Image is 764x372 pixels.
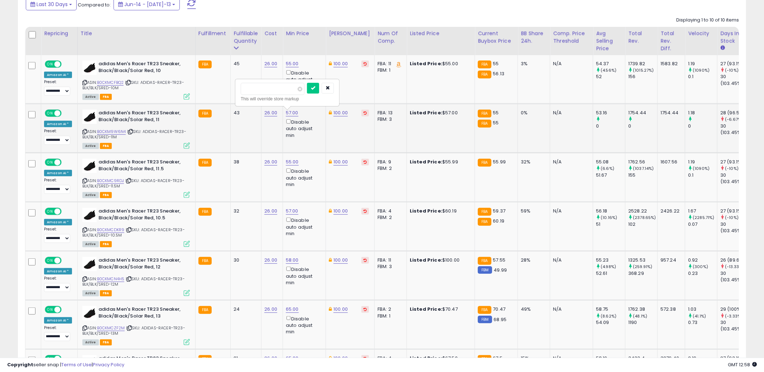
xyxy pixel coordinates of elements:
[478,110,491,118] small: FBA
[44,30,75,37] div: Repricing
[596,208,625,214] div: 56.18
[410,257,442,263] b: Listed Price:
[82,339,99,345] span: All listings currently available for purchase on Amazon
[378,159,401,165] div: FBA: 9
[720,30,746,45] div: Days In Stock
[728,361,757,368] span: 2025-08-14 12:58 GMT
[82,290,99,296] span: All listings currently available for purchase on Amazon
[7,361,33,368] strong: Copyright
[44,325,72,342] div: Preset:
[596,319,625,326] div: 54.09
[378,257,401,263] div: FBA: 11
[410,159,469,165] div: $55.99
[410,208,469,214] div: $60.19
[601,215,617,220] small: (10.16%)
[720,319,749,332] div: 30 (103.45%)
[493,158,506,165] span: 55.99
[82,208,97,222] img: 31kOg4KIlRL._SL40_.jpg
[493,218,505,224] span: 60.19
[378,313,401,319] div: FBM: 1
[410,306,442,313] b: Listed Price:
[44,170,72,176] div: Amazon AI *
[97,227,125,233] a: B0CKMCDKR9
[333,60,348,67] a: 100.00
[596,110,625,116] div: 53.16
[286,216,320,237] div: Disable auto adjust min
[286,306,299,313] a: 65.00
[378,165,401,172] div: FBM: 2
[493,257,506,263] span: 57.55
[44,276,72,292] div: Preset:
[378,67,401,73] div: FBM: 1
[478,266,492,274] small: FBM
[688,159,717,165] div: 1.19
[333,109,348,116] a: 100.00
[82,325,185,336] span: | SKU: ADIDAS-RACER-TR23-BLK/BLK/SRED-13M
[725,215,739,220] small: (-10%)
[478,159,491,167] small: FBA
[410,306,469,313] div: $70.47
[100,94,112,100] span: FBA
[44,317,72,324] div: Amazon AI *
[553,30,590,45] div: Comp. Price Threshold
[628,306,657,313] div: 1762.38
[633,215,656,220] small: (2378.65%)
[693,67,710,73] small: (1090%)
[82,110,190,148] div: ASIN:
[286,315,320,335] div: Disable auto adjust min
[521,159,544,165] div: 32%
[596,306,625,313] div: 58.75
[660,30,682,52] div: Total Rev. Diff.
[688,110,717,116] div: 1.18
[628,208,657,214] div: 2528.22
[478,208,491,216] small: FBA
[553,61,587,67] div: N/A
[596,257,625,263] div: 55.23
[553,257,587,263] div: N/A
[553,208,587,214] div: N/A
[660,257,679,263] div: 957.24
[596,30,622,52] div: Avg Selling Price
[601,313,616,319] small: (8.62%)
[286,167,320,188] div: Disable auto adjust min
[97,178,124,184] a: B0CKMC9RDJ
[82,94,99,100] span: All listings currently available for purchase on Amazon
[44,129,72,145] div: Preset:
[286,208,298,215] a: 57.00
[720,45,725,51] small: Days In Stock.
[329,30,371,37] div: [PERSON_NAME]
[378,306,401,313] div: FBA: 2
[264,257,277,264] a: 26.00
[234,257,256,263] div: 30
[596,159,625,165] div: 55.08
[688,221,717,228] div: 0.07
[44,268,72,275] div: Amazon AI *
[478,218,491,226] small: FBA
[633,313,647,319] small: (48.1%)
[44,72,72,78] div: Amazon AI *
[628,159,657,165] div: 1762.56
[410,110,469,116] div: $57.00
[378,61,401,67] div: FBA: 11
[82,159,190,197] div: ASIN:
[478,257,491,265] small: FBA
[628,61,657,67] div: 1739.82
[660,110,679,116] div: 1754.44
[601,166,614,171] small: (6.6%)
[82,208,190,246] div: ASIN:
[234,159,256,165] div: 38
[98,257,186,272] b: adidas Men's Racer TR23 Sneaker, Black/Black/Solar Red, 12
[100,241,112,247] span: FBA
[521,257,544,263] div: 28%
[45,110,54,116] span: ON
[553,306,587,313] div: N/A
[44,121,72,127] div: Amazon AI *
[82,306,190,344] div: ASIN:
[98,61,186,76] b: adidas Men's Racer TR23 Sneaker, Black/Black/Solar Red, 10
[44,219,72,225] div: Amazon AI *
[410,60,442,67] b: Listed Price:
[521,61,544,67] div: 3%
[82,192,99,198] span: All listings currently available for purchase on Amazon
[44,178,72,194] div: Preset:
[78,1,111,8] span: Compared to:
